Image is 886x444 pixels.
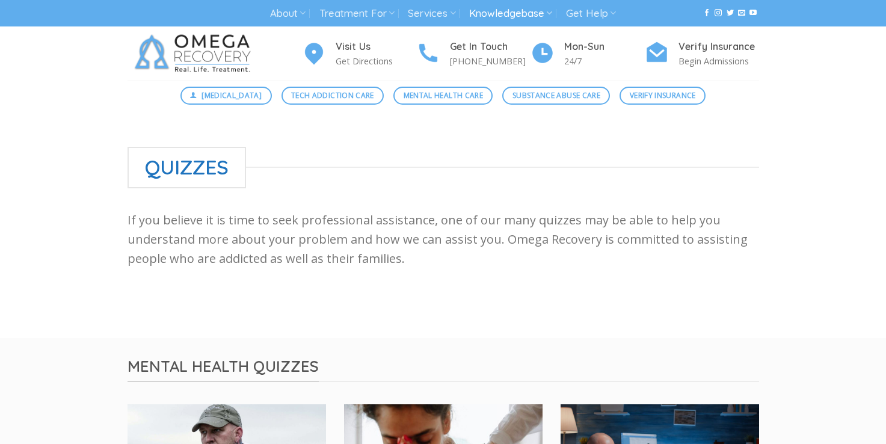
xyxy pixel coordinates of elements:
[703,9,710,17] a: Follow on Facebook
[620,87,706,105] a: Verify Insurance
[512,90,600,101] span: Substance Abuse Care
[281,87,384,105] a: Tech Addiction Care
[564,39,645,55] h4: Mon-Sun
[128,211,759,268] p: If you believe it is time to seek professional assistance, one of our many quizzes may be able to...
[738,9,745,17] a: Send us an email
[566,2,616,25] a: Get Help
[291,90,374,101] span: Tech Addiction Care
[469,2,552,25] a: Knowledgebase
[319,2,395,25] a: Treatment For
[302,39,416,69] a: Visit Us Get Directions
[408,2,455,25] a: Services
[336,39,416,55] h4: Visit Us
[450,39,531,55] h4: Get In Touch
[404,90,483,101] span: Mental Health Care
[678,39,759,55] h4: Verify Insurance
[502,87,610,105] a: Substance Abuse Care
[180,87,272,105] a: [MEDICAL_DATA]
[715,9,722,17] a: Follow on Instagram
[416,39,531,69] a: Get In Touch [PHONE_NUMBER]
[645,39,759,69] a: Verify Insurance Begin Admissions
[450,54,531,68] p: [PHONE_NUMBER]
[727,9,734,17] a: Follow on Twitter
[128,147,246,188] span: Quizzes
[630,90,696,101] span: Verify Insurance
[749,9,757,17] a: Follow on YouTube
[393,87,493,105] a: Mental Health Care
[564,54,645,68] p: 24/7
[678,54,759,68] p: Begin Admissions
[270,2,306,25] a: About
[128,26,263,81] img: Omega Recovery
[202,90,262,101] span: [MEDICAL_DATA]
[128,356,319,382] span: Mental Health Quizzes
[336,54,416,68] p: Get Directions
